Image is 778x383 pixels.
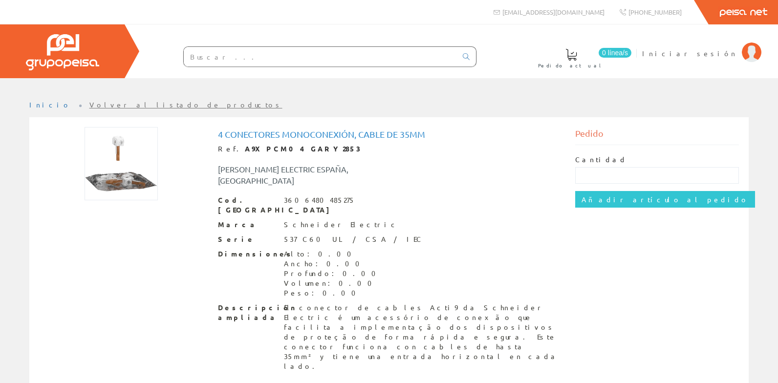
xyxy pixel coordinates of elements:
a: Inicio [29,100,71,109]
span: Serie [218,234,277,244]
div: Peso: 0.00 [284,288,382,298]
label: Cantidad [575,155,627,165]
img: Foto artículo 4 conectores monoconexión, cable de 35mm (150x150) [85,127,158,200]
span: Marca [218,220,277,230]
h1: 4 conectores monoconexión, cable de 35mm [218,129,561,139]
span: Descripción ampliada [218,303,277,322]
span: [PHONE_NUMBER] [628,8,682,16]
strong: A9XPCM04 GARY2853 [245,144,361,153]
div: Ref. [218,144,561,154]
a: Volver al listado de productos [89,100,282,109]
div: Ancho: 0.00 [284,259,382,269]
div: Pedido [575,127,739,145]
div: Volumen: 0.00 [284,278,382,288]
div: Schneider Electric [284,220,399,230]
div: 537 C60 UL / CSA / IEC [284,234,423,244]
img: Grupo Peisa [26,34,99,70]
div: El conector de cables Acti9 da Schneider Electric é um acessório de conexão que facilita a implem... [284,303,561,371]
span: Cod. [GEOGRAPHIC_DATA] [218,195,277,215]
span: 0 línea/s [599,48,631,58]
a: Iniciar sesión [642,41,761,50]
div: 3606480485275 [284,195,355,205]
input: Añadir artículo al pedido [575,191,755,208]
div: [PERSON_NAME] ELECTRIC ESPAÑA, [GEOGRAPHIC_DATA] [211,164,419,186]
span: Pedido actual [538,61,605,70]
div: Alto: 0.00 [284,249,382,259]
div: Profundo: 0.00 [284,269,382,278]
span: Dimensiones [218,249,277,259]
span: [EMAIL_ADDRESS][DOMAIN_NAME] [502,8,605,16]
span: Iniciar sesión [642,48,737,58]
input: Buscar ... [184,47,457,66]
